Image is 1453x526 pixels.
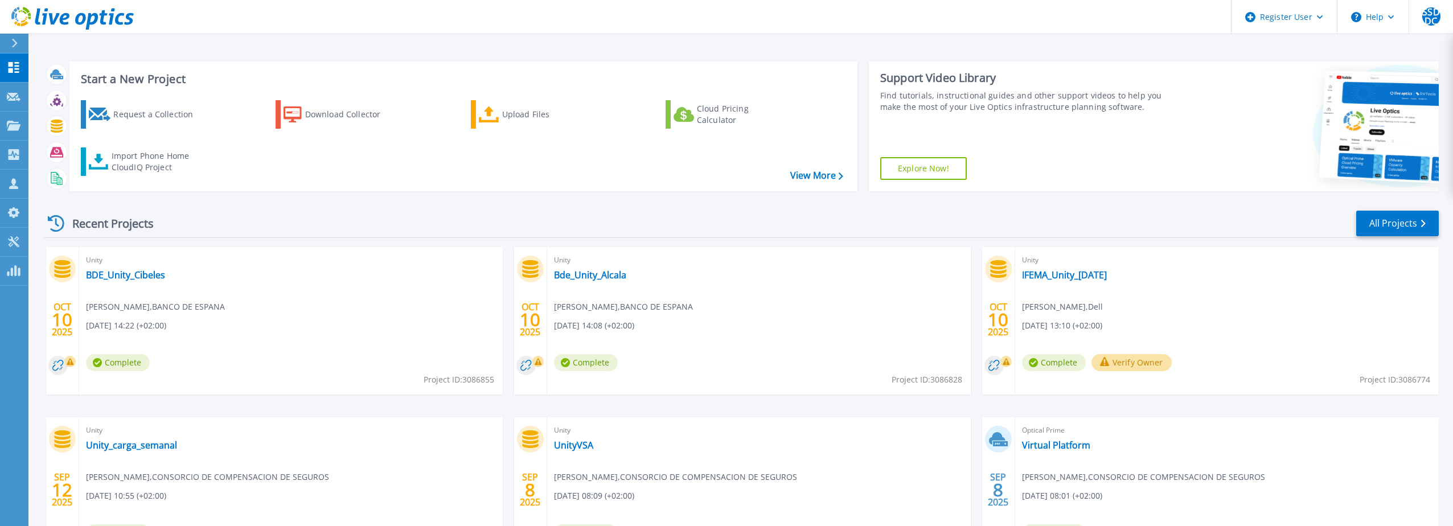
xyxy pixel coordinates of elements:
[502,103,593,126] div: Upload Files
[113,103,204,126] div: Request a Collection
[519,469,541,511] div: SEP 2025
[554,439,593,451] a: UnityVSA
[554,354,618,371] span: Complete
[993,485,1003,495] span: 8
[52,315,72,324] span: 10
[1022,319,1102,332] span: [DATE] 13:10 (+02:00)
[1091,354,1172,371] button: Verify Owner
[554,424,964,437] span: Unity
[520,315,540,324] span: 10
[1022,439,1090,451] a: Virtual Platform
[1022,254,1432,266] span: Unity
[987,299,1009,340] div: OCT 2025
[112,150,200,173] div: Import Phone Home CloudIQ Project
[1022,424,1432,437] span: Optical Prime
[1356,211,1439,236] a: All Projects
[86,354,150,371] span: Complete
[305,103,396,126] div: Download Collector
[554,269,626,281] a: Bde_Unity_Alcala
[1022,301,1103,313] span: [PERSON_NAME] , Dell
[86,301,225,313] span: [PERSON_NAME] , BANCO DE ESPANA
[554,319,634,332] span: [DATE] 14:08 (+02:00)
[1022,490,1102,502] span: [DATE] 08:01 (+02:00)
[424,373,494,386] span: Project ID: 3086855
[988,315,1008,324] span: 10
[880,71,1175,85] div: Support Video Library
[86,269,165,281] a: BDE_Unity_Cibeles
[44,209,169,237] div: Recent Projects
[51,469,73,511] div: SEP 2025
[892,373,962,386] span: Project ID: 3086828
[525,485,535,495] span: 8
[1022,471,1265,483] span: [PERSON_NAME] , CONSORCIO DE COMPENSACION DE SEGUROS
[81,100,208,129] a: Request a Collection
[880,157,967,180] a: Explore Now!
[880,90,1175,113] div: Find tutorials, instructional guides and other support videos to help you make the most of your L...
[86,424,496,437] span: Unity
[790,170,843,181] a: View More
[81,73,843,85] h3: Start a New Project
[1022,354,1086,371] span: Complete
[554,490,634,502] span: [DATE] 08:09 (+02:00)
[987,469,1009,511] div: SEP 2025
[52,485,72,495] span: 12
[86,254,496,266] span: Unity
[51,299,73,340] div: OCT 2025
[86,490,166,502] span: [DATE] 10:55 (+02:00)
[1022,269,1107,281] a: IFEMA_Unity_[DATE]
[86,439,177,451] a: Unity_carga_semanal
[519,299,541,340] div: OCT 2025
[471,100,598,129] a: Upload Files
[554,301,693,313] span: [PERSON_NAME] , BANCO DE ESPANA
[666,100,793,129] a: Cloud Pricing Calculator
[554,471,797,483] span: [PERSON_NAME] , CONSORCIO DE COMPENSACION DE SEGUROS
[86,471,329,483] span: [PERSON_NAME] , CONSORCIO DE COMPENSACION DE SEGUROS
[697,103,788,126] div: Cloud Pricing Calculator
[86,319,166,332] span: [DATE] 14:22 (+02:00)
[1360,373,1430,386] span: Project ID: 3086774
[554,254,964,266] span: Unity
[1422,7,1440,26] span: SSDDC
[276,100,403,129] a: Download Collector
